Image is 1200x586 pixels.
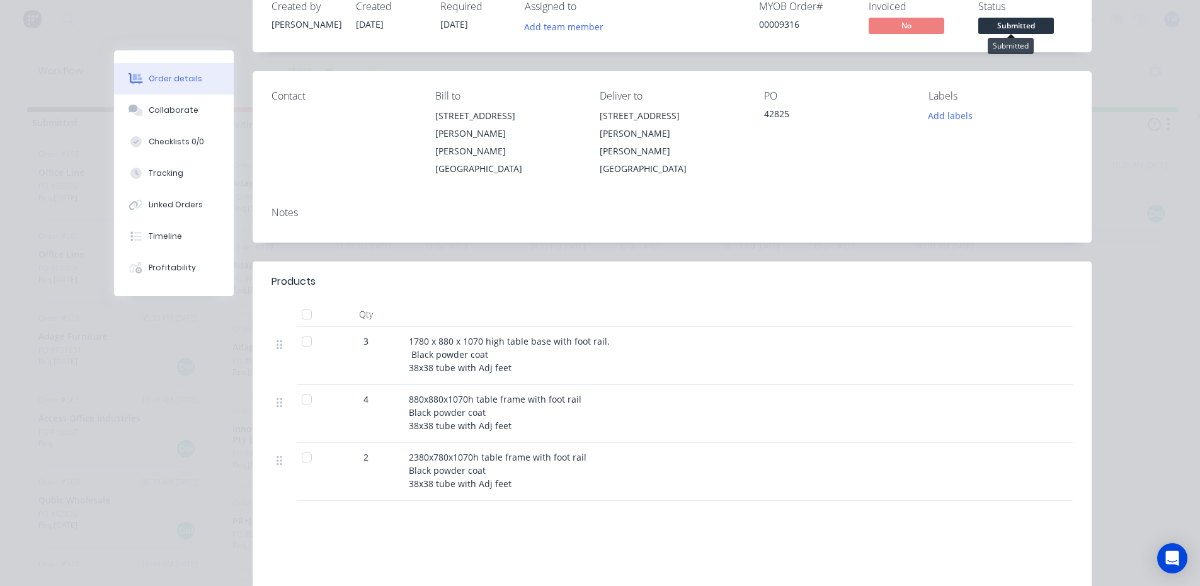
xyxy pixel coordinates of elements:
[869,18,944,33] span: No
[759,1,854,13] div: MYOB Order #
[114,95,234,126] button: Collaborate
[356,18,384,30] span: [DATE]
[149,105,198,116] div: Collaborate
[435,107,580,142] div: [STREET_ADDRESS][PERSON_NAME]
[149,231,182,242] div: Timeline
[764,107,908,125] div: 42825
[764,90,908,102] div: PO
[435,142,580,178] div: [PERSON_NAME][GEOGRAPHIC_DATA]
[114,126,234,158] button: Checklists 0/0
[271,90,416,102] div: Contact
[988,38,1034,54] div: Submitted
[114,158,234,189] button: Tracking
[363,393,369,406] span: 4
[271,207,1073,219] div: Notes
[328,302,404,327] div: Qty
[271,274,316,289] div: Products
[600,107,744,142] div: [STREET_ADDRESS][PERSON_NAME]
[149,73,202,84] div: Order details
[978,18,1054,33] span: Submitted
[114,63,234,95] button: Order details
[114,189,234,221] button: Linked Orders
[114,252,234,284] button: Profitability
[759,18,854,31] div: 00009316
[525,1,651,13] div: Assigned to
[149,262,196,273] div: Profitability
[149,199,203,210] div: Linked Orders
[271,18,341,31] div: [PERSON_NAME]
[363,451,369,464] span: 2
[600,107,744,178] div: [STREET_ADDRESS][PERSON_NAME][PERSON_NAME][GEOGRAPHIC_DATA]
[409,393,581,432] span: 880x880x1070h table frame with foot rail Black powder coat 38x38 tube with Adj feet
[149,136,204,147] div: Checklists 0/0
[409,335,610,374] span: 1780 x 880 x 1070 high table base with foot rail. Black powder coat 38x38 tube with Adj feet
[922,107,980,124] button: Add labels
[600,90,744,102] div: Deliver to
[978,1,1073,13] div: Status
[363,335,369,348] span: 3
[869,1,963,13] div: Invoiced
[435,90,580,102] div: Bill to
[600,142,744,178] div: [PERSON_NAME][GEOGRAPHIC_DATA]
[114,221,234,252] button: Timeline
[149,168,183,179] div: Tracking
[1157,543,1187,573] div: Open Intercom Messenger
[525,18,610,35] button: Add team member
[271,1,341,13] div: Created by
[435,107,580,178] div: [STREET_ADDRESS][PERSON_NAME][PERSON_NAME][GEOGRAPHIC_DATA]
[929,90,1073,102] div: Labels
[409,451,586,490] span: 2380x780x1070h table frame with foot rail Black powder coat 38x38 tube with Adj feet
[978,18,1054,37] button: Submitted
[440,18,468,30] span: [DATE]
[440,1,510,13] div: Required
[356,1,425,13] div: Created
[517,18,610,35] button: Add team member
